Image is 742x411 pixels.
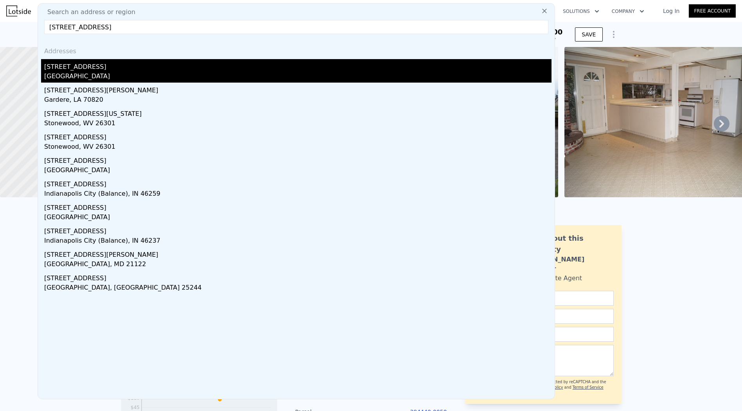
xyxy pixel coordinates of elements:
div: Addresses [41,40,552,59]
div: [STREET_ADDRESS][PERSON_NAME] [44,83,552,95]
div: Indianapolis City (Balance), IN 46259 [44,189,552,200]
button: Company [605,4,650,18]
tspan: $45 [131,405,140,410]
div: [GEOGRAPHIC_DATA] [44,72,552,83]
div: Ask about this property [526,233,614,255]
div: [STREET_ADDRESS] [44,224,552,236]
div: Stonewood, WV 26301 [44,142,552,153]
div: [GEOGRAPHIC_DATA] [44,213,552,224]
div: Indianapolis City (Balance), IN 46237 [44,236,552,247]
div: [STREET_ADDRESS] [44,130,552,142]
div: [GEOGRAPHIC_DATA], MD 21122 [44,260,552,270]
a: Terms of Service [573,385,604,389]
div: [STREET_ADDRESS][PERSON_NAME] [44,247,552,260]
tspan: $110 [128,395,140,401]
div: [GEOGRAPHIC_DATA] [44,166,552,177]
button: Show Options [606,27,622,42]
a: Log In [654,7,689,15]
div: Stonewood, WV 26301 [44,119,552,130]
span: Search an address or region [41,7,135,17]
div: [STREET_ADDRESS][US_STATE] [44,106,552,119]
div: [STREET_ADDRESS] [44,153,552,166]
input: Enter an address, city, region, neighborhood or zip code [44,20,548,34]
div: Gardere, LA 70820 [44,95,552,106]
img: Lotside [6,5,31,16]
div: [GEOGRAPHIC_DATA], [GEOGRAPHIC_DATA] 25244 [44,283,552,294]
button: SAVE [575,27,602,41]
div: [STREET_ADDRESS] [44,59,552,72]
button: Solutions [557,4,605,18]
div: This site is protected by reCAPTCHA and the Google and apply. [523,379,613,396]
div: [STREET_ADDRESS] [44,177,552,189]
div: [PERSON_NAME] Bahadur [526,255,614,274]
div: [STREET_ADDRESS] [44,200,552,213]
a: Free Account [689,4,736,18]
div: [STREET_ADDRESS] [44,270,552,283]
